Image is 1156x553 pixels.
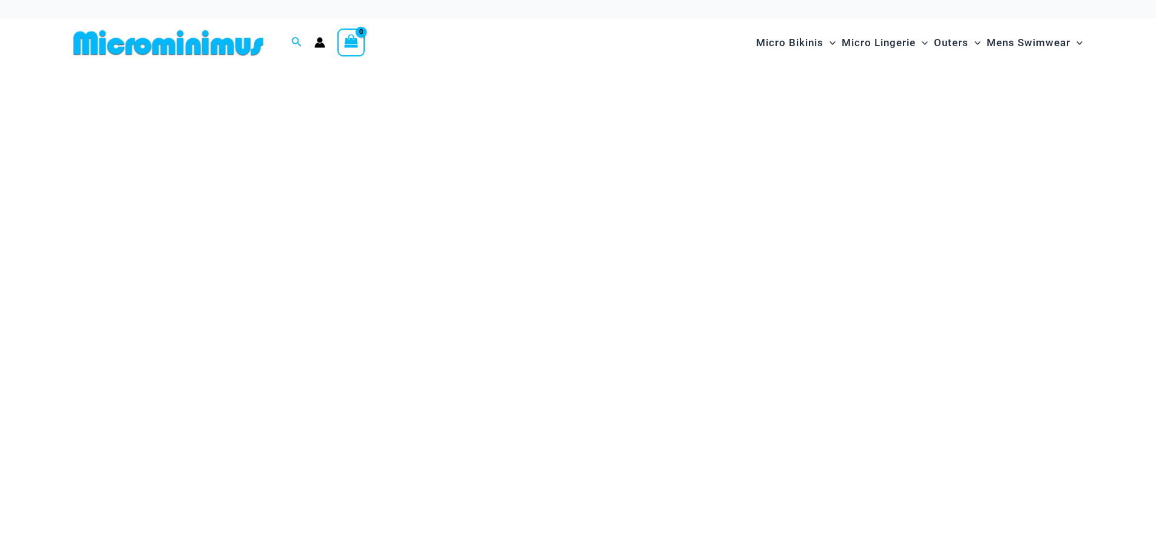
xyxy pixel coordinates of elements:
a: Mens SwimwearMenu ToggleMenu Toggle [984,24,1086,61]
span: Menu Toggle [968,27,981,58]
span: Mens Swimwear [987,27,1070,58]
a: OutersMenu ToggleMenu Toggle [931,24,984,61]
a: Micro LingerieMenu ToggleMenu Toggle [839,24,931,61]
a: Search icon link [291,35,302,50]
nav: Site Navigation [751,22,1088,63]
span: Outers [934,27,968,58]
span: Micro Bikinis [756,27,823,58]
span: Menu Toggle [916,27,928,58]
a: Micro BikinisMenu ToggleMenu Toggle [753,24,839,61]
span: Micro Lingerie [842,27,916,58]
a: Account icon link [314,37,325,48]
span: Menu Toggle [1070,27,1083,58]
img: MM SHOP LOGO FLAT [69,29,268,56]
a: View Shopping Cart, empty [337,29,365,56]
span: Menu Toggle [823,27,836,58]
